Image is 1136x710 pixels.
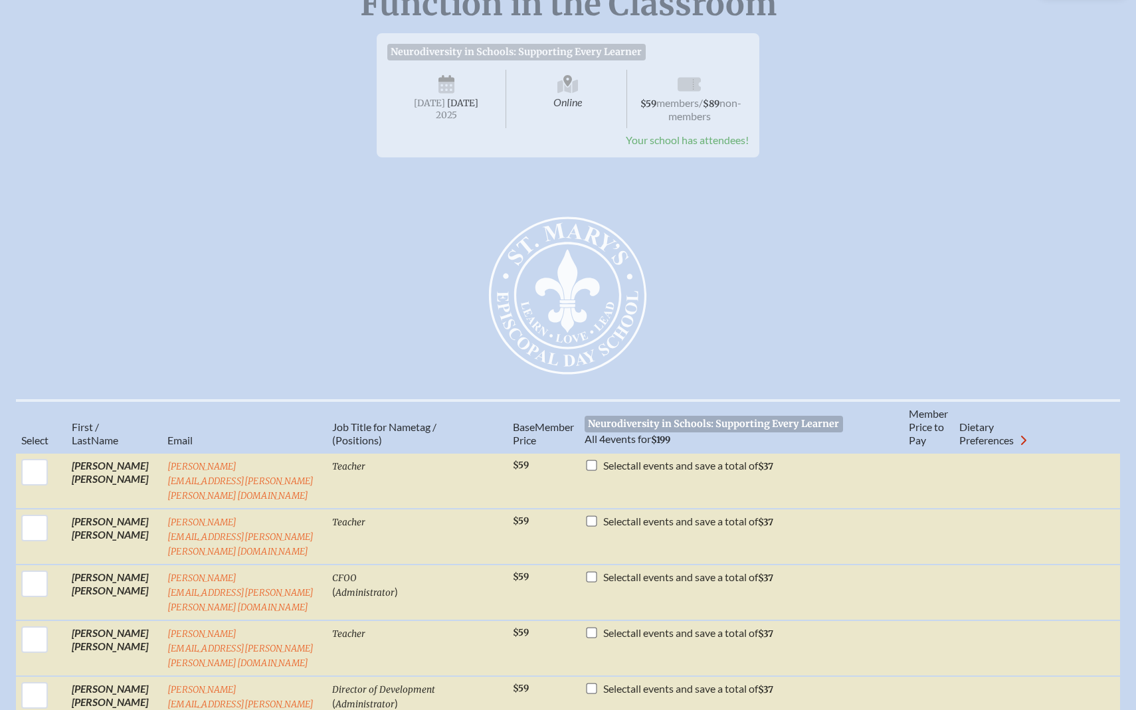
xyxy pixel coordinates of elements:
span: Last [72,434,91,446]
p: all events and save a total of [603,682,773,695]
span: Online [509,70,628,128]
span: Select [603,459,630,472]
span: CFOO [332,573,357,584]
span: $37 [758,684,773,695]
span: $199 [651,434,670,446]
span: Select [603,571,630,583]
span: $59 [640,98,656,110]
span: [DATE] [447,98,478,109]
span: Administrator [335,587,395,598]
span: Teacher [332,628,365,640]
a: [PERSON_NAME][EMAIL_ADDRESS][PERSON_NAME][PERSON_NAME][DOMAIN_NAME] [167,461,314,501]
img: St. Mary’s Episcopal Day School [488,216,648,375]
span: ( [332,697,335,709]
span: Neurodiversity in Schools: Supporting Every Learner [585,416,843,432]
span: $59 [513,460,529,471]
p: all events and save a total of [603,459,773,472]
td: [PERSON_NAME] [PERSON_NAME] [66,565,162,620]
span: members [656,96,699,109]
span: Price [513,434,536,446]
span: $59 [513,515,529,527]
td: [PERSON_NAME] [PERSON_NAME] [66,620,162,676]
th: Name [66,400,162,453]
th: Member Price to Pay [903,400,954,453]
span: ) [395,697,398,709]
p: all events and save a total of [603,626,773,640]
span: events for [585,432,670,445]
span: non-members [668,96,742,122]
span: First / [72,420,99,433]
a: [PERSON_NAME][EMAIL_ADDRESS][PERSON_NAME][PERSON_NAME][DOMAIN_NAME] [167,573,314,613]
span: ) [395,585,398,598]
span: $59 [513,571,529,582]
span: 2025 [398,110,495,120]
td: [PERSON_NAME] [PERSON_NAME] [66,509,162,565]
span: Teacher [332,517,365,528]
span: ( [332,585,335,598]
a: [PERSON_NAME][EMAIL_ADDRESS][PERSON_NAME][PERSON_NAME][DOMAIN_NAME] [167,628,314,669]
th: Memb [508,400,579,453]
span: Neurodiversity in Schools: Supporting Every Learner [387,44,646,60]
span: All 4 [585,432,605,445]
span: Select [603,626,630,639]
span: er [565,420,574,433]
span: Director of Development [332,684,435,695]
span: $37 [758,517,773,528]
span: $37 [758,628,773,640]
span: Administrator [335,699,395,710]
span: Select [603,682,630,695]
span: $59 [513,683,529,694]
th: Diet [954,400,1056,453]
span: Select [21,434,48,446]
span: $89 [703,98,719,110]
p: all events and save a total of [603,515,773,528]
span: $59 [513,627,529,638]
span: Select [603,515,630,527]
a: [PERSON_NAME][EMAIL_ADDRESS][PERSON_NAME][PERSON_NAME][DOMAIN_NAME] [167,517,314,557]
span: [DATE] [414,98,445,109]
span: ary Preferences [959,420,1014,446]
p: all events and save a total of [603,571,773,584]
span: / [699,96,703,109]
td: [PERSON_NAME] [PERSON_NAME] [66,453,162,509]
span: $37 [758,573,773,584]
span: Teacher [332,461,365,472]
span: $37 [758,461,773,472]
th: Job Title for Nametag / (Positions) [327,400,508,453]
span: Base [513,420,535,433]
th: Email [162,400,327,453]
span: Your school has attendees! [626,133,749,146]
